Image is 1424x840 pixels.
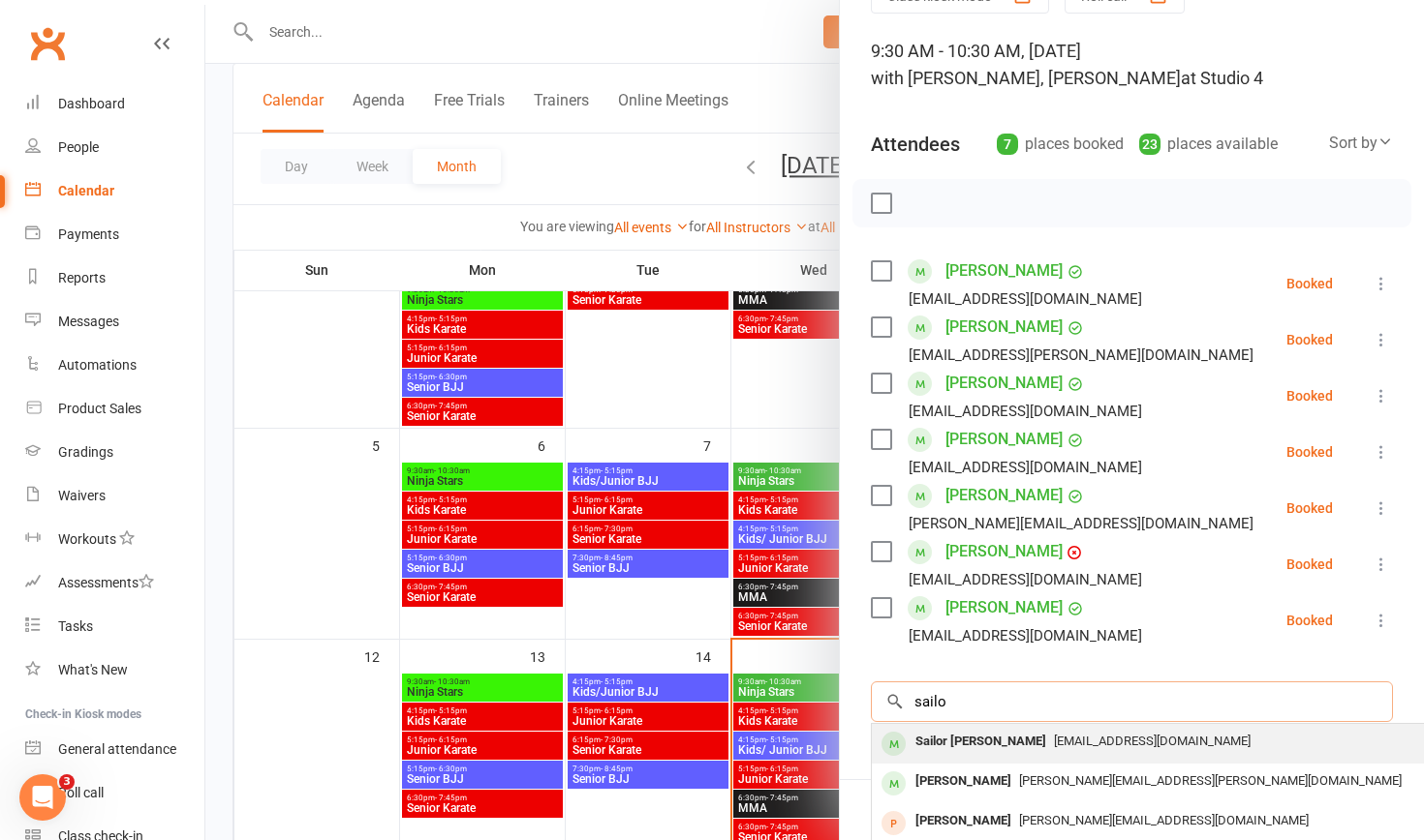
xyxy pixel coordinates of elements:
a: Payments [25,213,204,256]
a: [PERSON_NAME] [945,424,1063,455]
a: Waivers [25,474,204,518]
div: Automations [58,357,137,373]
a: Dashboard [25,82,204,126]
a: What's New [25,648,204,692]
a: Messages [25,300,204,344]
a: Gradings [25,431,204,474]
a: Automations [25,344,204,387]
a: [PERSON_NAME] [945,312,1063,343]
span: 3 [59,774,75,790]
div: Roll call [58,785,104,800]
div: Sailor [PERSON_NAME] [908,728,1054,756]
a: Assessments [25,561,204,605]
span: [EMAIL_ADDRESS][DOMAIN_NAME] [1054,734,1251,748]
input: Search to add attendees [871,681,1393,722]
div: Assessments [58,575,154,590]
div: Booked [1286,501,1333,515]
div: People [58,139,99,155]
a: [PERSON_NAME] [945,592,1063,623]
div: [EMAIL_ADDRESS][DOMAIN_NAME] [909,623,1142,648]
div: Gradings [58,444,113,460]
div: prospect [882,811,906,835]
div: Booked [1286,333,1333,346]
iframe: Intercom live chat [19,774,66,821]
a: Roll call [25,771,204,815]
div: [EMAIL_ADDRESS][PERSON_NAME][DOMAIN_NAME] [909,343,1254,368]
a: Workouts [25,518,204,561]
div: 9:30 AM - 10:30 AM, [DATE] [871,38,1393,92]
span: [PERSON_NAME][EMAIL_ADDRESS][PERSON_NAME][DOMAIN_NAME] [1019,773,1402,788]
div: Booked [1286,614,1333,627]
div: [EMAIL_ADDRESS][DOMAIN_NAME] [909,399,1142,424]
a: Clubworx [23,19,72,68]
div: Workouts [58,531,116,547]
div: Booked [1286,277,1333,290]
a: [PERSON_NAME] [945,255,1063,286]
div: Attendees [871,131,960,158]
div: Tasks [58,618,93,634]
div: Calendar [58,183,114,198]
span: with [PERSON_NAME], [PERSON_NAME] [871,68,1181,88]
div: member [882,771,906,795]
span: at Studio 4 [1181,68,1263,88]
div: General attendance [58,741,176,757]
div: places available [1139,131,1278,158]
a: Reports [25,256,204,300]
a: Calendar [25,169,204,213]
div: [PERSON_NAME] [908,807,1019,835]
a: People [25,126,204,169]
div: 23 [1139,134,1161,155]
div: Booked [1286,445,1333,459]
div: places booked [997,131,1124,158]
div: Booked [1286,557,1333,571]
a: Tasks [25,605,204,648]
div: [EMAIL_ADDRESS][DOMAIN_NAME] [909,567,1142,592]
div: Reports [58,270,106,285]
div: 7 [997,134,1018,155]
div: Waivers [58,488,106,503]
a: [PERSON_NAME] [945,536,1063,567]
div: Messages [58,314,119,329]
div: Dashboard [58,96,125,111]
div: [PERSON_NAME][EMAIL_ADDRESS][DOMAIN_NAME] [909,511,1254,536]
a: General attendance kiosk mode [25,728,204,771]
div: What's New [58,662,128,677]
div: member [882,732,906,756]
div: Sort by [1329,131,1393,156]
div: [PERSON_NAME] [908,767,1019,795]
a: [PERSON_NAME] [945,368,1063,399]
div: Product Sales [58,401,141,416]
div: Booked [1286,389,1333,403]
a: [PERSON_NAME] [945,480,1063,511]
span: [PERSON_NAME][EMAIL_ADDRESS][DOMAIN_NAME] [1019,813,1309,827]
a: Product Sales [25,387,204,431]
div: [EMAIL_ADDRESS][DOMAIN_NAME] [909,455,1142,480]
div: Payments [58,226,119,242]
div: [EMAIL_ADDRESS][DOMAIN_NAME] [909,286,1142,312]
